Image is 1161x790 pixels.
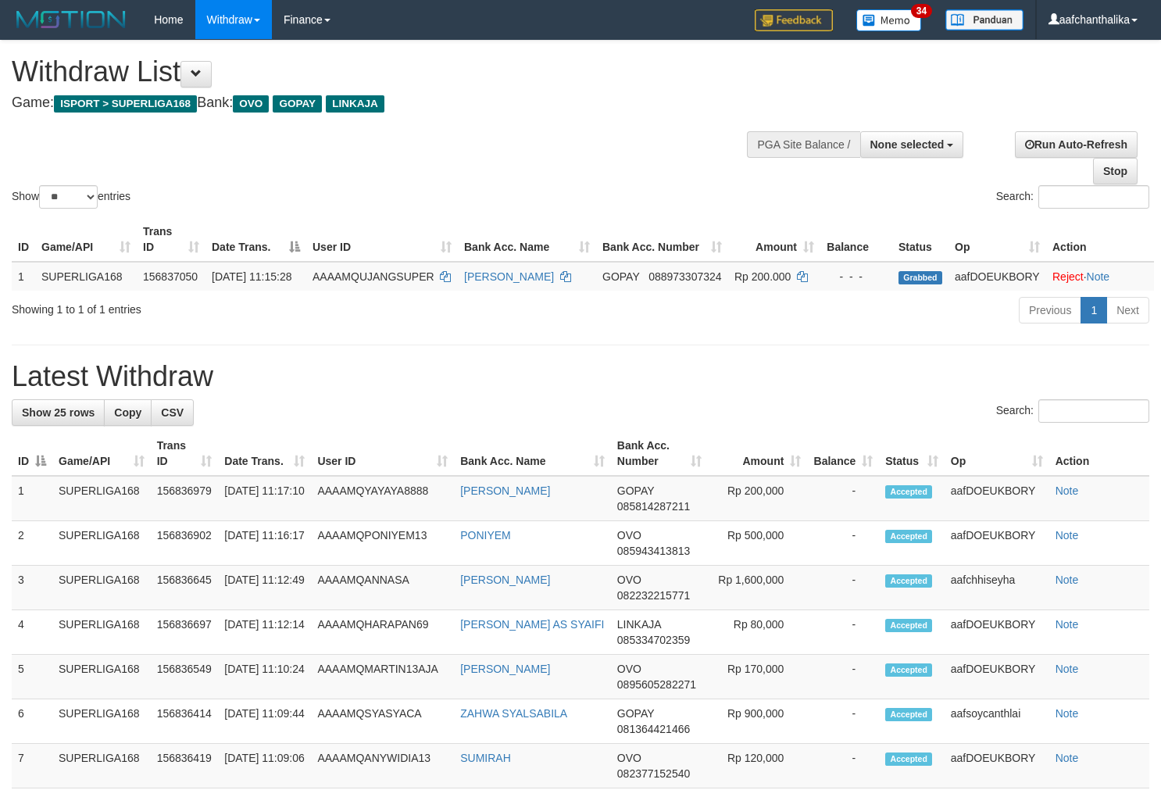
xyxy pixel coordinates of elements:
[12,699,52,744] td: 6
[1056,663,1079,675] a: Note
[1049,431,1149,476] th: Action
[311,699,454,744] td: AAAAMQSYASYACA
[464,270,554,283] a: [PERSON_NAME]
[218,699,311,744] td: [DATE] 11:09:44
[151,476,219,521] td: 156836979
[460,663,550,675] a: [PERSON_NAME]
[52,431,151,476] th: Game/API: activate to sort column ascending
[948,262,1046,291] td: aafDOEUKBORY
[137,217,205,262] th: Trans ID: activate to sort column ascending
[12,431,52,476] th: ID: activate to sort column descending
[898,271,942,284] span: Grabbed
[827,269,886,284] div: - - -
[1046,217,1154,262] th: Action
[617,752,641,764] span: OVO
[218,521,311,566] td: [DATE] 11:16:17
[617,500,690,513] span: Copy 085814287211 to clipboard
[311,431,454,476] th: User ID: activate to sort column ascending
[39,185,98,209] select: Showentries
[728,217,820,262] th: Amount: activate to sort column ascending
[617,618,661,631] span: LINKAJA
[856,9,922,31] img: Button%20Memo.svg
[892,217,948,262] th: Status
[52,521,151,566] td: SUPERLIGA168
[807,699,879,744] td: -
[460,707,567,720] a: ZAHWA SYALSABILA
[945,566,1049,610] td: aafchhiseyha
[708,610,807,655] td: Rp 80,000
[617,634,690,646] span: Copy 085334702359 to clipboard
[12,56,759,88] h1: Withdraw List
[104,399,152,426] a: Copy
[1056,752,1079,764] a: Note
[617,678,696,691] span: Copy 0895605282271 to clipboard
[311,744,454,788] td: AAAAMQANYWIDIA13
[1038,399,1149,423] input: Search:
[12,610,52,655] td: 4
[1056,574,1079,586] a: Note
[885,574,932,588] span: Accepted
[755,9,833,31] img: Feedback.jpg
[807,744,879,788] td: -
[306,217,458,262] th: User ID: activate to sort column ascending
[734,270,791,283] span: Rp 200.000
[12,476,52,521] td: 1
[311,476,454,521] td: AAAAMQYAYAYA8888
[151,521,219,566] td: 156836902
[311,521,454,566] td: AAAAMQPONIYEM13
[52,476,151,521] td: SUPERLIGA168
[1106,297,1149,324] a: Next
[233,95,269,113] span: OVO
[218,610,311,655] td: [DATE] 11:12:14
[1056,529,1079,542] a: Note
[948,217,1046,262] th: Op: activate to sort column ascending
[218,566,311,610] td: [DATE] 11:12:49
[218,476,311,521] td: [DATE] 11:17:10
[454,431,611,476] th: Bank Acc. Name: activate to sort column ascending
[617,529,641,542] span: OVO
[52,744,151,788] td: SUPERLIGA168
[885,752,932,766] span: Accepted
[945,699,1049,744] td: aafsoycanthlai
[708,431,807,476] th: Amount: activate to sort column ascending
[52,655,151,699] td: SUPERLIGA168
[218,744,311,788] td: [DATE] 11:09:06
[161,406,184,419] span: CSV
[870,138,945,151] span: None selected
[708,699,807,744] td: Rp 900,000
[12,655,52,699] td: 5
[945,9,1023,30] img: panduan.png
[52,610,151,655] td: SUPERLIGA168
[311,610,454,655] td: AAAAMQHARAPAN69
[708,566,807,610] td: Rp 1,600,000
[52,699,151,744] td: SUPERLIGA168
[12,262,35,291] td: 1
[205,217,306,262] th: Date Trans.: activate to sort column descending
[458,217,596,262] th: Bank Acc. Name: activate to sort column ascending
[885,708,932,721] span: Accepted
[12,566,52,610] td: 3
[460,529,511,542] a: PONIYEM
[12,399,105,426] a: Show 25 rows
[151,566,219,610] td: 156836645
[212,270,291,283] span: [DATE] 11:15:28
[460,618,604,631] a: [PERSON_NAME] AS SYAIFI
[945,476,1049,521] td: aafDOEUKBORY
[12,295,472,317] div: Showing 1 to 1 of 1 entries
[617,545,690,557] span: Copy 085943413813 to clipboard
[807,431,879,476] th: Balance: activate to sort column ascending
[218,431,311,476] th: Date Trans.: activate to sort column ascending
[617,723,690,735] span: Copy 081364421466 to clipboard
[1056,707,1079,720] a: Note
[596,217,728,262] th: Bank Acc. Number: activate to sort column ascending
[1015,131,1138,158] a: Run Auto-Refresh
[602,270,639,283] span: GOPAY
[617,589,690,602] span: Copy 082232215771 to clipboard
[12,744,52,788] td: 7
[114,406,141,419] span: Copy
[996,185,1149,209] label: Search:
[879,431,945,476] th: Status: activate to sort column ascending
[460,484,550,497] a: [PERSON_NAME]
[708,744,807,788] td: Rp 120,000
[54,95,197,113] span: ISPORT > SUPERLIGA168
